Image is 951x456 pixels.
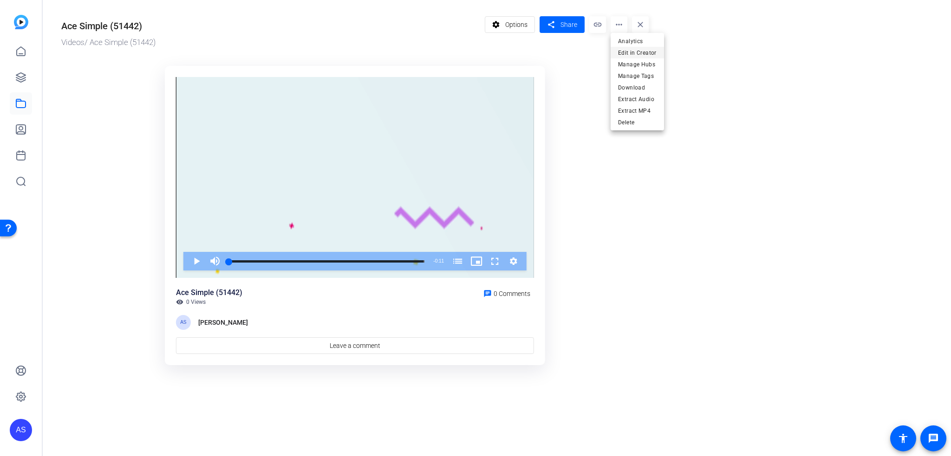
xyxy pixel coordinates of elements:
[618,71,657,82] span: Manage Tags
[618,94,657,105] span: Extract Audio
[618,105,657,116] span: Extract MP4
[618,82,657,93] span: Download
[618,117,657,128] span: Delete
[618,47,657,58] span: Edit in Creator
[618,59,657,70] span: Manage Hubs
[618,36,657,47] span: Analytics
